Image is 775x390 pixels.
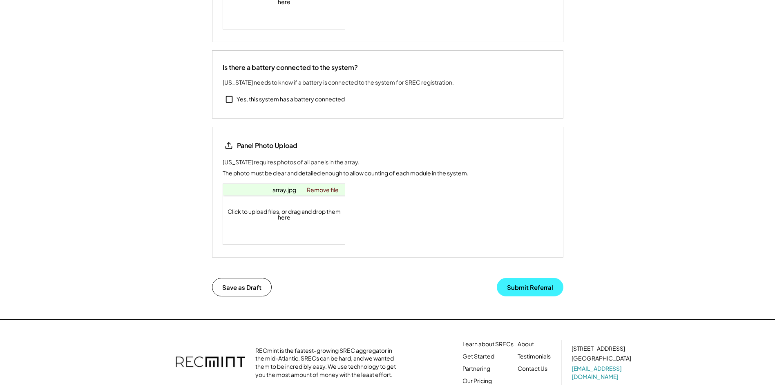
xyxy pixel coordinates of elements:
a: Partnering [462,365,490,373]
button: Save as Draft [212,278,272,296]
a: Our Pricing [462,377,492,385]
a: Remove file [304,184,342,195]
button: Submit Referral [497,278,563,296]
a: array.jpg [272,186,296,193]
div: Yes, this system has a battery connected [237,95,345,103]
a: Testimonials [518,352,551,361]
a: Contact Us [518,365,547,373]
div: [US_STATE] needs to know if a battery is connected to the system for SREC registration. [223,78,454,87]
div: [US_STATE] requires photos of all panels in the array. [223,158,360,166]
div: The photo must be clear and detailed enough to allow counting of each module in the system. [223,169,469,177]
a: [EMAIL_ADDRESS][DOMAIN_NAME] [572,365,633,381]
div: Click to upload files, or drag and drop them here [223,184,346,244]
div: Is there a battery connected to the system? [223,63,358,72]
a: Get Started [462,352,494,361]
div: [GEOGRAPHIC_DATA] [572,354,631,363]
div: RECmint is the fastest-growing SREC aggregator in the mid-Atlantic. SRECs can be hard, and we wan... [255,347,400,379]
div: Panel Photo Upload [237,141,297,150]
a: About [518,340,534,348]
a: Learn about SRECs [462,340,514,348]
div: [STREET_ADDRESS] [572,345,625,353]
img: recmint-logotype%403x.png [176,348,245,377]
